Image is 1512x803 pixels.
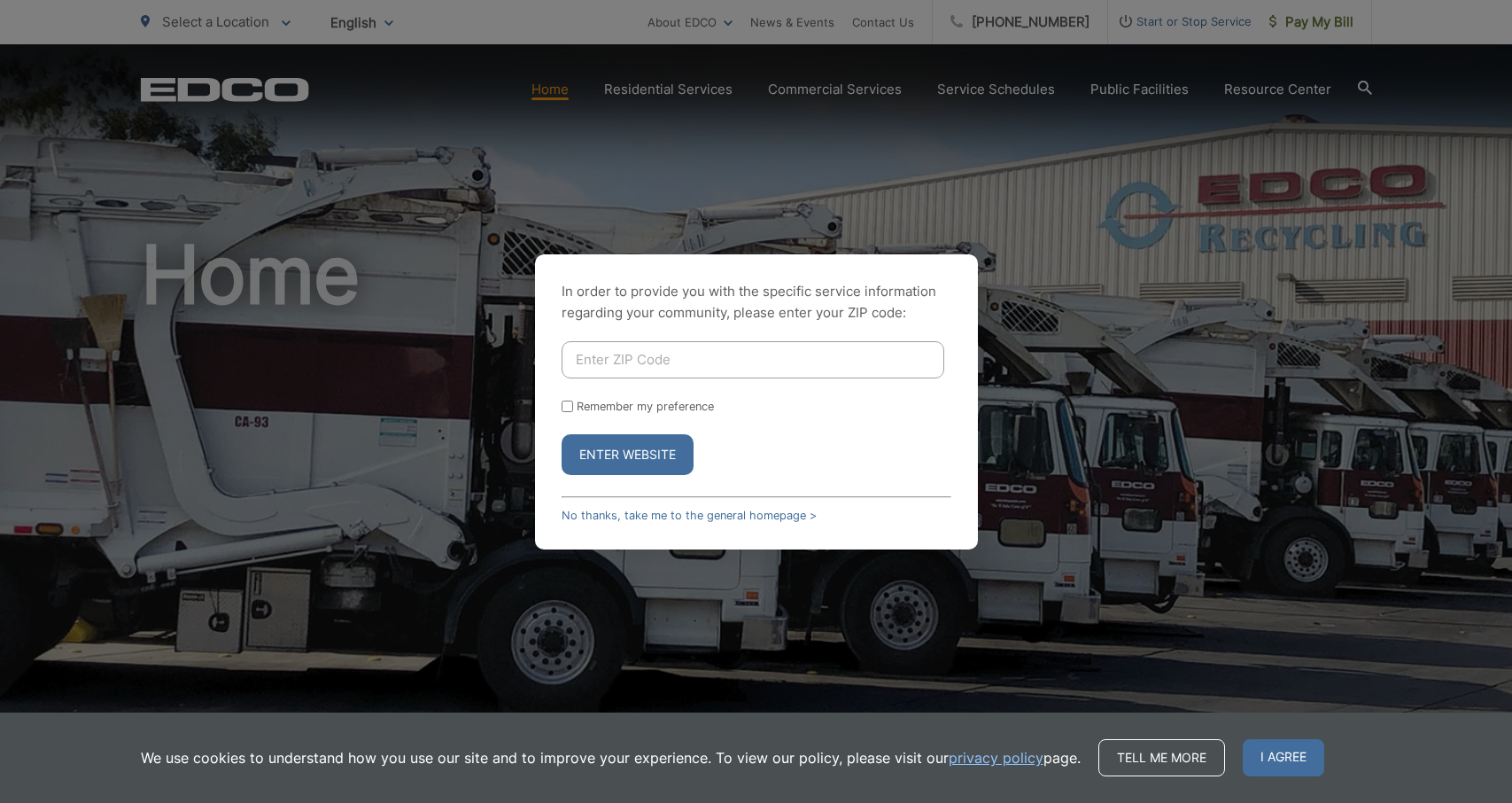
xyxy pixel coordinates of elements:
a: privacy policy [949,747,1043,768]
p: We use cookies to understand how you use our site and to improve your experience. To view our pol... [141,747,1081,768]
input: Enter ZIP Code [562,341,944,378]
p: In order to provide you with the specific service information regarding your community, please en... [562,281,951,324]
span: I agree [1243,739,1324,776]
label: Remember my preference [577,400,714,413]
a: Tell me more [1098,739,1225,776]
a: No thanks, take me to the general homepage > [562,509,817,522]
button: Enter Website [562,434,694,475]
